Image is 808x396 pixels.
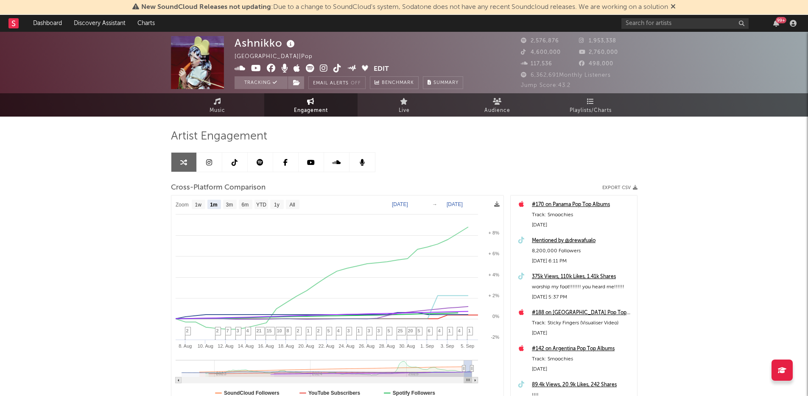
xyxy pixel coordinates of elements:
a: Music [171,93,264,117]
span: 8 [287,328,289,333]
span: Music [210,106,225,116]
span: New SoundCloud Releases not updating [141,4,271,11]
span: 1 [307,328,310,333]
a: #188 on [GEOGRAPHIC_DATA] Pop Top Videos [532,308,633,318]
text: 8. Aug [179,343,192,349]
div: 99 + [776,17,786,23]
span: 1 [468,328,471,333]
a: 375k Views, 110k Likes, 1.41k Shares [532,272,633,282]
text: 30. Aug [399,343,414,349]
text: 0% [492,314,499,319]
span: 4,600,000 [521,50,561,55]
text: -2% [491,335,499,340]
span: 25 [398,328,403,333]
text: 5. Sep [461,343,474,349]
a: #170 on Panama Pop Top Albums [532,200,633,210]
span: 3 [377,328,380,333]
span: Audience [484,106,510,116]
a: Benchmark [370,76,419,89]
span: : Due to a change to SoundCloud's system, Sodatone does not have any recent Soundcloud releases. ... [141,4,668,11]
span: 3 [368,328,370,333]
div: [DATE] 5:37 PM [532,292,633,302]
span: 20 [408,328,413,333]
div: Track: Smoochies [532,210,633,220]
text: 6m [241,202,249,208]
text: Spotify Followers [392,390,435,396]
a: Playlists/Charts [544,93,637,117]
span: 2 [297,328,299,333]
text: 10. Aug [197,343,213,349]
span: 10 [277,328,282,333]
span: Engagement [294,106,328,116]
span: 4 [337,328,340,333]
span: 4 [246,328,249,333]
span: 2 [317,328,320,333]
text: 22. Aug [318,343,334,349]
span: Summary [433,81,459,85]
div: [DATE] [532,220,633,230]
text: 1. Sep [420,343,434,349]
text: 24. Aug [338,343,354,349]
span: Benchmark [382,78,414,88]
text: [DATE] [447,201,463,207]
span: 6,362,691 Monthly Listeners [521,73,611,78]
text: Zoom [176,202,189,208]
span: Dismiss [671,4,676,11]
button: Email AlertsOff [308,76,366,89]
text: 12. Aug [218,343,233,349]
text: + 6% [488,251,499,256]
text: 18. Aug [278,343,294,349]
div: 8,200,000 Followers [532,246,633,256]
text: 28. Aug [379,343,394,349]
a: Mentioned by @drewafualo [532,236,633,246]
text: + 4% [488,272,499,277]
text: 26. Aug [358,343,374,349]
text: [DATE] [392,201,408,207]
span: 2,760,000 [579,50,618,55]
a: #142 on Argentina Pop Top Albums [532,344,633,354]
button: Summary [423,76,463,89]
a: Live [358,93,451,117]
span: 117,536 [521,61,552,67]
span: 3 [237,328,239,333]
span: Jump Score: 43.2 [521,83,570,88]
span: 1,953,338 [579,38,616,44]
a: Audience [451,93,544,117]
text: YTD [256,202,266,208]
span: Cross-Platform Comparison [171,183,266,193]
span: 5 [388,328,390,333]
span: 5 [327,328,330,333]
span: Artist Engagement [171,131,267,142]
a: 89.4k Views, 20.9k Likes, 242 Shares [532,380,633,390]
a: Engagement [264,93,358,117]
em: Off [351,81,361,86]
input: Search for artists [621,18,749,29]
span: 21 [257,328,262,333]
text: 1w [195,202,201,208]
text: All [289,202,295,208]
div: [DATE] 6:11 PM [532,256,633,266]
span: Live [399,106,410,116]
a: Dashboard [27,15,68,32]
div: [DATE] [532,364,633,374]
div: [GEOGRAPHIC_DATA] | Pop [235,52,322,62]
button: Tracking [235,76,288,89]
span: 6 [428,328,431,333]
div: Ashnikko [235,36,297,50]
button: Edit [374,64,389,75]
text: SoundCloud Followers [224,390,280,396]
text: 3. Sep [440,343,454,349]
span: 1 [448,328,451,333]
span: 2 [186,328,189,333]
span: 3 [347,328,350,333]
button: 99+ [773,20,779,27]
text: YouTube Subscribers [308,390,360,396]
text: 3m [226,202,233,208]
text: 1m [210,202,217,208]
